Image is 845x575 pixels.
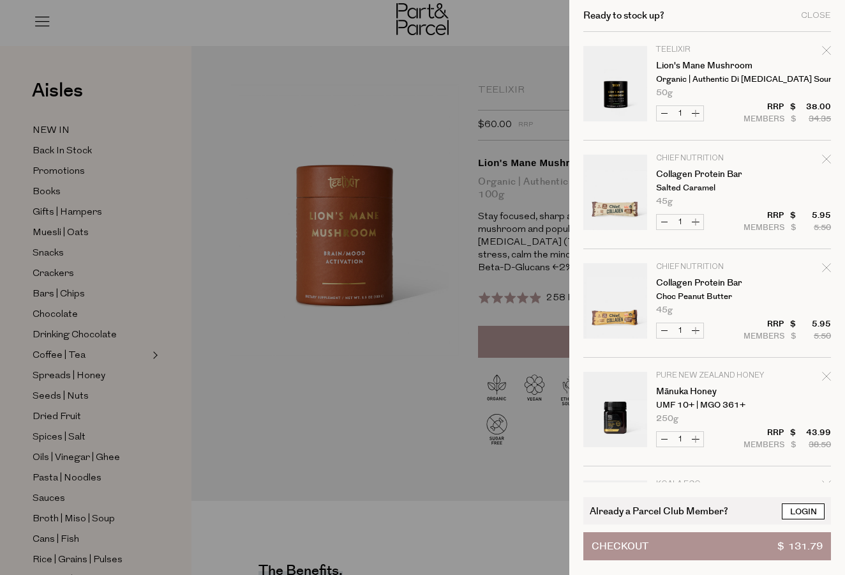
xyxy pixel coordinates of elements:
[583,532,831,560] button: Checkout$ 131.79
[656,75,755,84] p: Organic | Authentic Di [MEDICAL_DATA] Source
[656,155,755,162] p: Chief Nutrition
[656,197,673,206] span: 45g
[656,89,673,97] span: 50g
[801,11,831,20] div: Close
[592,533,648,560] span: Checkout
[672,432,688,447] input: QTY Mānuka Honey
[672,106,688,121] input: QTY Lion's Mane Mushroom
[782,503,825,519] a: Login
[672,215,688,229] input: QTY Collagen Protein Bar
[822,261,831,279] div: Remove Collagen Protein Bar
[822,370,831,387] div: Remove Mānuka Honey
[656,387,755,396] a: Mānuka Honey
[822,153,831,170] div: Remove Collagen Protein Bar
[590,503,728,518] span: Already a Parcel Club Member?
[656,372,755,379] p: Pure New Zealand Honey
[656,480,755,488] p: Koala Eco
[656,415,678,423] span: 250g
[656,46,755,54] p: Teelixir
[656,263,755,271] p: Chief Nutrition
[656,184,755,192] p: Salted Caramel
[656,170,755,179] a: Collagen Protein Bar
[583,11,664,20] h2: Ready to stock up?
[656,401,755,410] p: UMF 10+ | MGO 361+
[656,61,755,70] a: Lion's Mane Mushroom
[656,279,755,287] a: Collagen Protein Bar
[672,323,688,338] input: QTY Collagen Protein Bar
[656,306,673,314] span: 45g
[777,533,823,560] span: $ 131.79
[656,293,755,301] p: Choc Peanut Butter
[822,479,831,496] div: Remove Laundry Stain Spray
[822,44,831,61] div: Remove Lion's Mane Mushroom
